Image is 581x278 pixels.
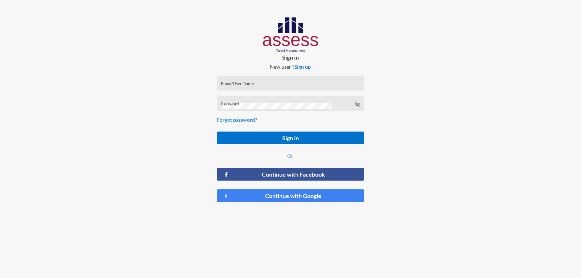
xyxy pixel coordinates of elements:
[217,153,364,159] p: Or
[217,168,364,181] button: Continue with Facebook
[217,117,257,123] a: Forgot password?
[217,189,364,202] button: Continue with Google
[217,132,364,144] button: Sign in
[211,64,370,70] p: New user ?
[263,17,318,52] img: AssessLogoo.svg
[294,64,311,70] a: Sign up
[211,54,370,61] p: Sign in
